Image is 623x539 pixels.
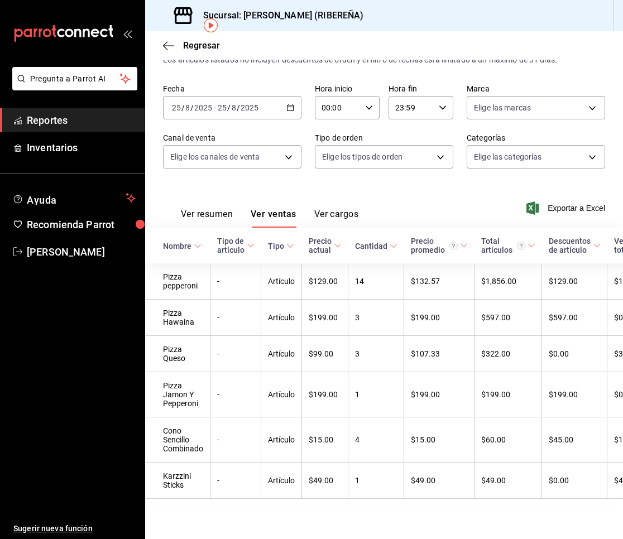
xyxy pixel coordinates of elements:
span: Inventarios [27,140,136,155]
button: Pregunta a Parrot AI [12,67,137,90]
td: $129.00 [302,263,348,300]
div: Precio actual [309,237,332,254]
td: 3 [348,336,404,372]
div: Cantidad [355,242,387,251]
span: Elige los canales de venta [170,151,260,162]
input: -- [185,103,190,112]
td: $199.00 [302,372,348,417]
input: ---- [240,103,259,112]
td: $597.00 [475,300,542,336]
td: 1 [348,372,404,417]
td: - [210,372,261,417]
label: Categorías [467,134,605,142]
div: Total artículos [481,237,525,254]
input: ---- [194,103,213,112]
td: $15.00 [404,417,475,463]
button: Ver cargos [314,209,359,228]
td: Pizza pepperoni [145,263,210,300]
td: Artículo [261,372,302,417]
button: open_drawer_menu [123,29,132,38]
label: Canal de venta [163,134,301,142]
span: Descuentos de artículo [549,237,601,254]
label: Hora inicio [315,85,380,93]
label: Hora fin [389,85,453,93]
td: Artículo [261,417,302,463]
span: Ayuda [27,191,121,205]
span: Regresar [183,40,220,51]
span: / [237,103,240,112]
label: Marca [467,85,605,93]
div: Precio promedio [411,237,458,254]
span: Cantidad [355,242,397,251]
span: Elige las categorías [474,151,542,162]
span: Precio actual [309,237,342,254]
span: [PERSON_NAME] [27,244,136,259]
svg: Precio promedio = Total artículos / cantidad [449,242,458,250]
span: Recomienda Parrot [27,217,136,232]
div: navigation tabs [181,209,358,228]
span: Pregunta a Parrot AI [30,73,120,85]
td: - [210,300,261,336]
td: 14 [348,263,404,300]
td: $199.00 [404,372,475,417]
td: Artículo [261,300,302,336]
span: / [181,103,185,112]
span: / [190,103,194,112]
td: $0.00 [542,463,607,499]
a: Pregunta a Parrot AI [8,81,137,93]
input: -- [171,103,181,112]
td: Pizza Queso [145,336,210,372]
td: $49.00 [475,463,542,499]
td: - [210,417,261,463]
td: $1,856.00 [475,263,542,300]
td: $199.00 [404,300,475,336]
button: Exportar a Excel [529,201,605,215]
td: $60.00 [475,417,542,463]
span: Reportes [27,113,136,128]
td: - [210,463,261,499]
td: $132.57 [404,263,475,300]
span: Nombre [163,242,202,251]
td: $49.00 [404,463,475,499]
span: Sugerir nueva función [13,523,136,535]
span: - [214,103,216,112]
td: 1 [348,463,404,499]
img: Tooltip marker [204,18,218,32]
td: $45.00 [542,417,607,463]
div: Nombre [163,242,191,251]
td: Artículo [261,336,302,372]
td: $15.00 [302,417,348,463]
td: $597.00 [542,300,607,336]
span: Elige las marcas [474,102,531,113]
span: Tipo de artículo [217,237,255,254]
button: Ver ventas [251,209,296,228]
td: 3 [348,300,404,336]
button: Ver resumen [181,209,233,228]
td: $0.00 [542,336,607,372]
div: Tipo [268,242,284,251]
td: $199.00 [475,372,542,417]
span: Elige los tipos de orden [322,151,402,162]
input: -- [217,103,227,112]
label: Fecha [163,85,301,93]
span: Total artículos [481,237,535,254]
td: $107.33 [404,336,475,372]
td: $322.00 [475,336,542,372]
td: - [210,336,261,372]
td: $49.00 [302,463,348,499]
span: / [227,103,231,112]
label: Tipo de orden [315,134,453,142]
input: -- [231,103,237,112]
td: Cono Sencillo Combinado [145,417,210,463]
div: Descuentos de artículo [549,237,591,254]
span: Tipo [268,242,294,251]
td: Pizza Jamon Y Pepperoni [145,372,210,417]
td: Artículo [261,463,302,499]
td: $199.00 [302,300,348,336]
h3: Sucursal: [PERSON_NAME] (RIBEREÑA) [194,9,363,22]
td: 4 [348,417,404,463]
svg: El total artículos considera cambios de precios en los artículos así como costos adicionales por ... [517,242,525,250]
td: $199.00 [542,372,607,417]
td: - [210,263,261,300]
